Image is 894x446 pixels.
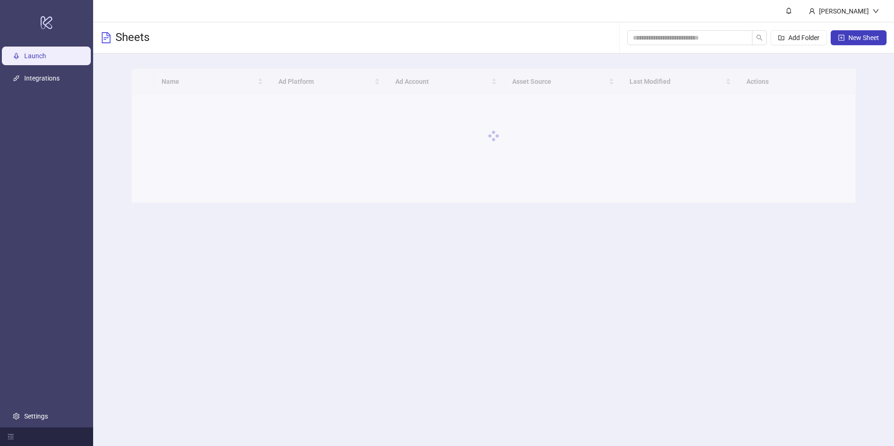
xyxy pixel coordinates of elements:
[786,7,792,14] span: bell
[778,34,785,41] span: folder-add
[115,30,149,45] h3: Sheets
[24,52,46,60] a: Launch
[788,34,819,41] span: Add Folder
[848,34,879,41] span: New Sheet
[756,34,763,41] span: search
[873,8,879,14] span: down
[771,30,827,45] button: Add Folder
[101,32,112,43] span: file-text
[809,8,815,14] span: user
[831,30,887,45] button: New Sheet
[7,433,14,440] span: menu-fold
[24,74,60,82] a: Integrations
[838,34,845,41] span: plus-square
[815,6,873,16] div: [PERSON_NAME]
[24,412,48,420] a: Settings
